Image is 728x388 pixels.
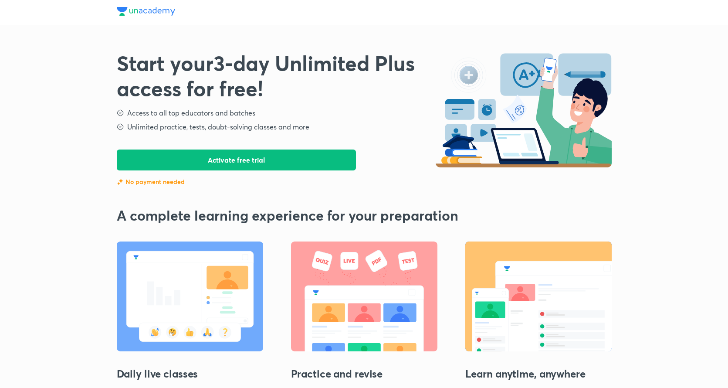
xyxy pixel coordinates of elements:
img: start-free-trial [436,51,611,167]
img: Daily live classes [117,242,263,351]
img: Unacademy [117,7,175,16]
h2: A complete learning experience for your preparation [117,207,612,224]
img: Learn anytime, anywhere [465,242,612,351]
img: feature [117,178,124,185]
a: Unacademy [117,7,175,18]
p: No payment needed [125,177,185,186]
img: Practice and revise [291,242,437,351]
h5: Access to all top educators and batches [127,108,255,118]
h3: Daily live classes [117,353,263,388]
h3: Start your 3 -day Unlimited Plus access for free! [117,51,436,101]
img: step [116,109,125,117]
h3: Practice and revise [291,353,437,388]
h3: Learn anytime, anywhere [465,353,612,388]
button: Activate free trial [117,150,356,170]
img: step [116,123,125,131]
h5: Unlimited practice, tests, doubt-solving classes and more [127,122,309,132]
